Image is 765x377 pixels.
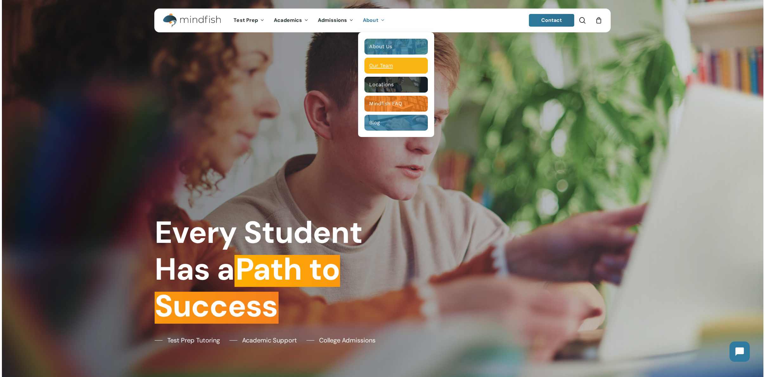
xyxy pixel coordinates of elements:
[167,335,220,345] span: Test Prep Tutoring
[529,14,575,27] a: Contact
[723,335,756,368] iframe: Chatbot
[229,9,389,32] nav: Main Menu
[358,18,389,23] a: About
[595,17,602,24] a: Cart
[274,17,302,23] span: Academics
[155,249,340,326] em: Path to Success
[234,17,258,23] span: Test Prep
[541,17,562,23] span: Contact
[369,62,393,68] span: Our Team
[306,335,376,345] a: College Admissions
[319,335,376,345] span: College Admissions
[369,101,402,107] span: Mindfish FAQ
[313,18,358,23] a: Admissions
[242,335,297,345] span: Academic Support
[364,58,428,74] a: Our Team
[269,18,313,23] a: Academics
[363,17,378,23] span: About
[155,335,220,345] a: Test Prep Tutoring
[229,335,297,345] a: Academic Support
[364,115,428,131] a: Blog
[364,96,428,112] a: Mindfish FAQ
[154,9,611,32] header: Main Menu
[229,18,269,23] a: Test Prep
[369,81,394,88] span: Locations
[369,120,380,126] span: Blog
[364,39,428,55] a: About Us
[155,214,378,325] h1: Every Student Has a
[364,77,428,93] a: Locations
[369,43,392,49] span: About Us
[318,17,347,23] span: Admissions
